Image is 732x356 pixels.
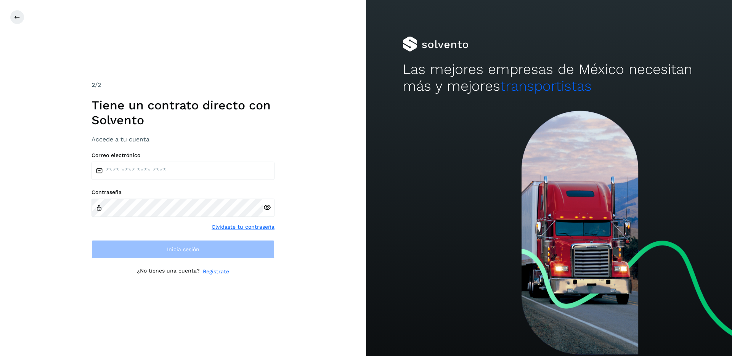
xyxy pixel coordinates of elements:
span: Inicia sesión [167,247,199,252]
h1: Tiene un contrato directo con Solvento [91,98,274,127]
label: Contraseña [91,189,274,196]
span: 2 [91,81,95,88]
button: Inicia sesión [91,240,274,258]
div: /2 [91,80,274,90]
p: ¿No tienes una cuenta? [137,268,200,276]
span: transportistas [500,78,592,94]
h2: Las mejores empresas de México necesitan más y mejores [403,61,695,95]
label: Correo electrónico [91,152,274,159]
a: Olvidaste tu contraseña [212,223,274,231]
a: Regístrate [203,268,229,276]
h3: Accede a tu cuenta [91,136,274,143]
